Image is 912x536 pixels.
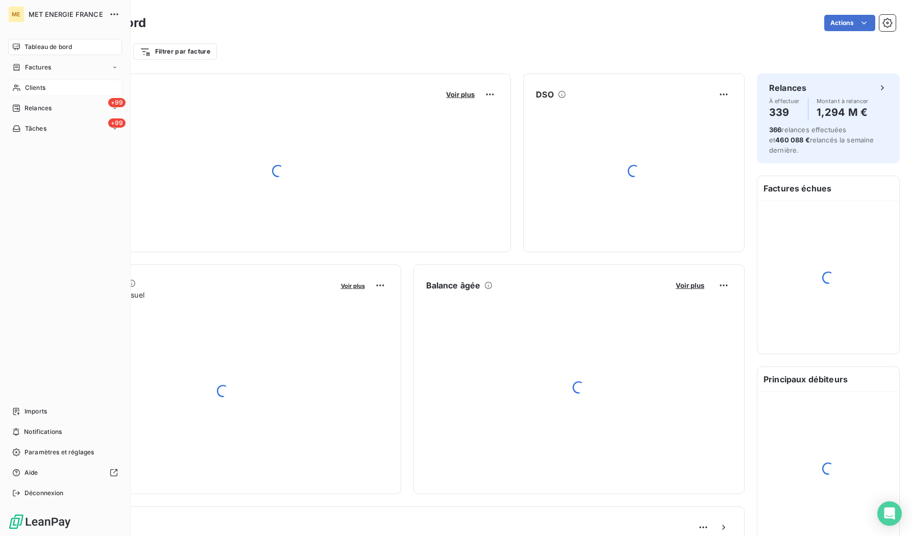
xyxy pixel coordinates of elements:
[108,98,126,107] span: +99
[24,104,52,113] span: Relances
[8,59,122,76] a: Factures
[757,176,899,201] h6: Factures échues
[769,126,874,154] span: relances effectuées et relancés la semaine dernière.
[58,289,334,300] span: Chiffre d'affaires mensuel
[8,100,122,116] a: +99Relances
[8,39,122,55] a: Tableau de bord
[426,279,481,291] h6: Balance âgée
[676,281,704,289] span: Voir plus
[24,407,47,416] span: Imports
[769,126,781,134] span: 366
[8,465,122,481] a: Aide
[8,444,122,460] a: Paramètres et réglages
[133,43,217,60] button: Filtrer par facture
[25,124,46,133] span: Tâches
[443,90,478,99] button: Voir plus
[341,282,365,289] span: Voir plus
[817,104,869,120] h4: 1,294 M €
[8,403,122,420] a: Imports
[29,10,103,18] span: MET ENERGIE FRANCE
[24,427,62,436] span: Notifications
[8,80,122,96] a: Clients
[769,104,800,120] h4: 339
[824,15,875,31] button: Actions
[8,514,71,530] img: Logo LeanPay
[25,63,51,72] span: Factures
[757,367,899,392] h6: Principaux débiteurs
[108,118,126,128] span: +99
[24,448,94,457] span: Paramètres et réglages
[877,501,902,526] div: Open Intercom Messenger
[338,281,368,290] button: Voir plus
[673,281,707,290] button: Voir plus
[769,82,806,94] h6: Relances
[775,136,809,144] span: 460 088 €
[25,83,45,92] span: Clients
[769,98,800,104] span: À effectuer
[24,468,38,477] span: Aide
[24,42,72,52] span: Tableau de bord
[817,98,869,104] span: Montant à relancer
[446,90,475,99] span: Voir plus
[8,120,122,137] a: +99Tâches
[24,489,64,498] span: Déconnexion
[8,6,24,22] div: ME
[536,88,553,101] h6: DSO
